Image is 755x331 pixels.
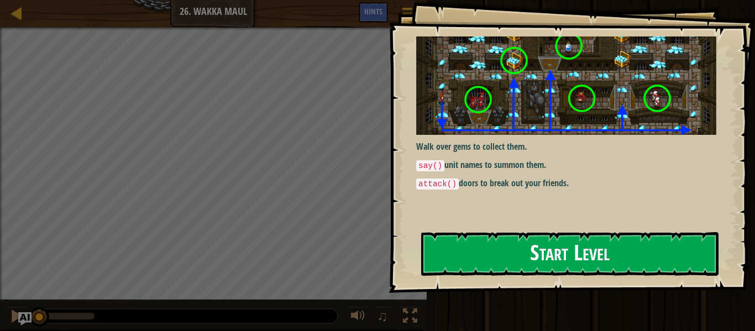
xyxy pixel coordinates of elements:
code: say() [416,160,444,171]
button: Adjust volume [347,306,369,329]
button: Toggle fullscreen [399,306,421,329]
button: Ask AI [18,312,32,325]
button: Ctrl + P: Pause [6,306,28,329]
p: unit names to summon them. [416,159,716,172]
span: Hints [364,6,382,17]
button: Start Level [421,232,719,276]
p: doors to break out your friends. [416,177,716,190]
code: attack() [416,178,459,190]
span: ♫ [377,308,388,324]
p: Walk over gems to collect them. [416,140,716,153]
button: ♫ [375,306,394,329]
img: Wakka maul [416,36,716,135]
